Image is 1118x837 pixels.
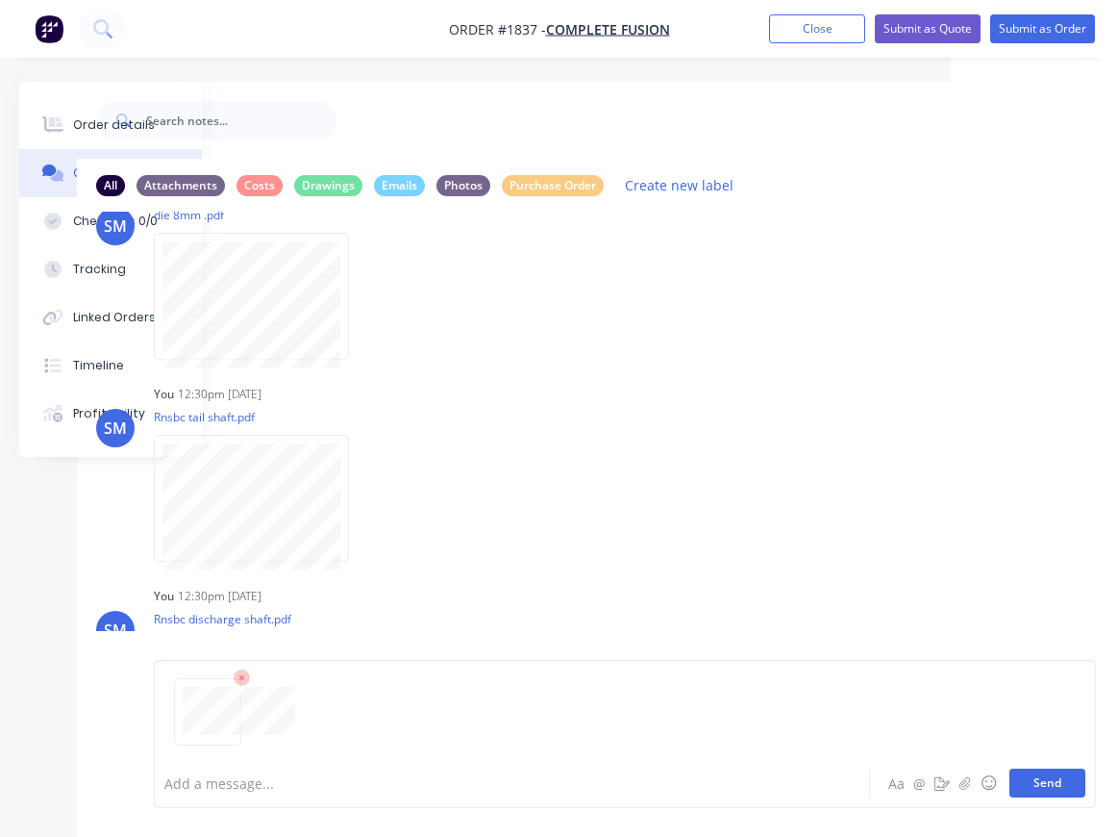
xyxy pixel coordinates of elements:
[19,342,202,390] button: Timeline
[546,20,670,38] a: Complete Fusion
[19,101,202,149] button: Order details
[236,175,283,196] div: Costs
[294,175,362,196] div: Drawings
[19,245,202,293] button: Tracking
[154,588,174,605] div: You
[154,611,368,627] p: Rnsbc discharge shaft.pdf
[73,309,156,326] div: Linked Orders
[73,165,149,182] div: Collaborate
[73,213,158,230] div: Checklists 0/0
[990,14,1095,43] button: Submit as Order
[104,417,127,440] div: SM
[977,772,1000,795] button: ☺
[19,197,202,245] button: Checklists 0/0
[104,619,127,642] div: SM
[178,588,261,605] div: 12:30pm [DATE]
[96,175,125,196] div: All
[502,175,604,196] div: Purchase Order
[884,772,907,795] button: Aa
[146,101,336,139] input: Search notes...
[178,386,261,403] div: 12:30pm [DATE]
[73,116,155,134] div: Order details
[615,172,744,198] button: Create new label
[154,207,368,223] p: die 8mm .pdf
[73,261,126,278] div: Tracking
[154,409,368,425] p: Rnsbc tail shaft.pdf
[1009,769,1085,798] button: Send
[449,20,546,38] span: Order #1837 -
[35,14,63,43] img: Factory
[436,175,490,196] div: Photos
[73,357,124,374] div: Timeline
[374,175,425,196] div: Emails
[154,386,174,403] div: You
[19,149,202,197] button: Collaborate
[73,405,145,422] div: Profitability
[875,14,981,43] button: Submit as Quote
[769,14,865,43] button: Close
[104,215,127,238] div: SM
[907,772,931,795] button: @
[19,390,202,438] button: Profitability
[19,293,202,342] button: Linked Orders
[137,175,225,196] div: Attachments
